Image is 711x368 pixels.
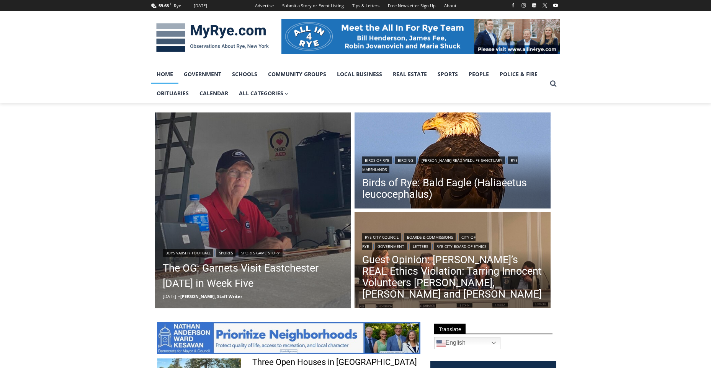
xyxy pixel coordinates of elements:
button: View Search Form [546,77,560,91]
a: English [434,337,500,349]
div: [DATE] [194,2,207,9]
a: Sports [216,249,235,257]
a: Calendar [194,84,234,103]
a: Home [151,65,178,84]
a: Local Business [332,65,387,84]
img: (PHOTO: The "Gang of Four" Councilwoman Carolina Johnson, Mayor Josh Cohn, Councilwoman Julie Sou... [355,212,551,310]
img: All in for Rye [281,19,560,54]
div: | | | [362,155,543,173]
time: [DATE] [163,293,176,299]
a: Community Groups [263,65,332,84]
a: Letters [410,243,431,250]
a: Facebook [508,1,518,10]
a: Schools [227,65,263,84]
a: Rye City Council [362,233,401,241]
span: Translate [434,324,466,334]
a: YouTube [551,1,560,10]
span: All Categories [239,89,289,98]
a: X [540,1,549,10]
nav: Primary Navigation [151,65,546,103]
a: All Categories [234,84,294,103]
a: Read More Guest Opinion: Rye’s REAL Ethics Violation: Tarring Innocent Volunteers Carolina Johnso... [355,212,551,310]
span: F [170,2,172,6]
a: Obituaries [151,84,194,103]
a: Boys Varsity Football [163,249,213,257]
div: | | | | | [362,232,543,250]
a: Sports Game Story [239,249,283,257]
a: Rye City Board of Ethics [434,243,489,250]
a: Read More Birds of Rye: Bald Eagle (Haliaeetus leucocephalus) [355,112,551,210]
a: Boards & Commissions [404,233,456,241]
a: Government [375,243,407,250]
a: Real Estate [387,65,432,84]
a: Birds of Rye: Bald Eagle (Haliaeetus leucocephalus) [362,177,543,200]
a: Birding [395,156,416,164]
div: Rye [174,2,181,9]
img: (PHOTO" Steve “The OG” Feeney in the press box at Rye High School's Nugent Stadium, 2022.) [155,112,351,308]
span: 59.68 [159,3,169,8]
img: MyRye.com [151,18,274,58]
a: Government [178,65,227,84]
a: Birds of Rye [362,156,392,164]
a: Read More The OG: Garnets Visit Eastchester Today in Week Five [155,112,351,308]
a: Linkedin [530,1,539,10]
a: Guest Opinion: [PERSON_NAME]’s REAL Ethics Violation: Tarring Innocent Volunteers [PERSON_NAME], ... [362,254,543,300]
img: en [436,339,446,348]
div: | | [163,248,343,257]
a: Police & Fire [494,65,543,84]
a: [PERSON_NAME], Staff Writer [180,293,242,299]
img: [PHOTO: Bald Eagle (Haliaeetus leucocephalus) at the Playland Boardwalk in Rye, New York. Credit:... [355,112,551,210]
a: Sports [432,65,463,84]
span: – [178,293,180,299]
a: Instagram [519,1,528,10]
a: The OG: Garnets Visit Eastchester [DATE] in Week Five [163,261,343,291]
a: [PERSON_NAME] Read Wildlife Sanctuary [419,156,505,164]
a: People [463,65,494,84]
